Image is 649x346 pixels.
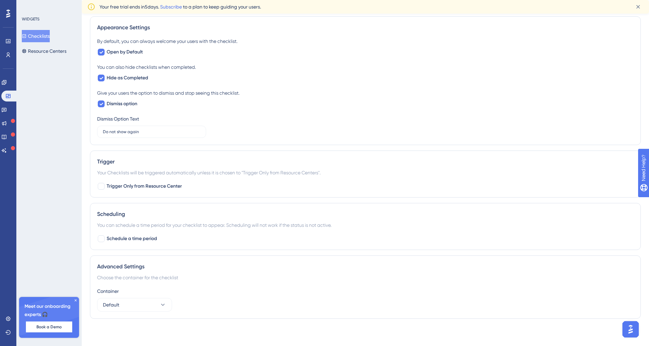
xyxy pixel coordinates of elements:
div: Advanced Settings [97,263,634,271]
span: Open by Default [107,48,143,56]
button: Book a Demo [26,321,72,332]
div: Appearance Settings [97,23,634,32]
span: Book a Demo [36,324,62,330]
div: Scheduling [97,210,634,218]
span: Schedule a time period [107,235,157,243]
button: Resource Centers [22,45,66,57]
input: Type the value [103,129,200,134]
div: You can schedule a time period for your checklist to appear. Scheduling will not work if the stat... [97,221,634,229]
div: By default, you can always welcome your users with the checklist. [97,37,634,45]
div: Choose the container for the checklist [97,273,634,282]
div: You can also hide checklists when completed. [97,63,634,71]
div: Container [97,287,634,295]
iframe: UserGuiding AI Assistant Launcher [620,319,641,340]
div: Trigger [97,158,634,166]
div: Dismiss Option Text [97,115,139,123]
div: Give your users the option to dismiss and stop seeing this checklist. [97,89,634,97]
div: Your Checklists will be triggered automatically unless it is chosen to "Trigger Only from Resourc... [97,169,634,177]
span: Hide as Completed [107,74,148,82]
span: Default [103,301,119,309]
div: WIDGETS [22,16,40,22]
button: Default [97,298,172,312]
a: Subscribe [160,4,182,10]
span: Your free trial ends in 5 days. to a plan to keep guiding your users. [99,3,261,11]
span: Dismiss option [107,100,137,108]
span: Meet our onboarding experts 🎧 [25,302,74,319]
button: Checklists [22,30,50,42]
span: Trigger Only from Resource Center [107,182,182,190]
span: Need Help? [16,2,43,10]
